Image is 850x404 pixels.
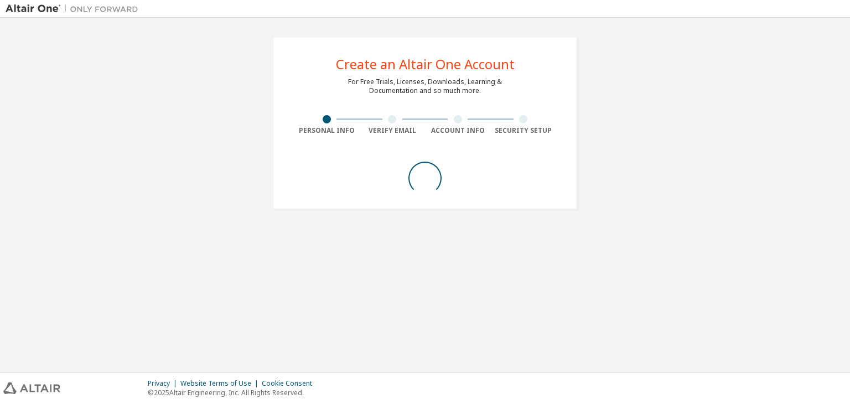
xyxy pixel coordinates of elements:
[294,126,360,135] div: Personal Info
[262,379,319,388] div: Cookie Consent
[3,382,60,394] img: altair_logo.svg
[148,388,319,397] p: © 2025 Altair Engineering, Inc. All Rights Reserved.
[425,126,491,135] div: Account Info
[148,379,180,388] div: Privacy
[6,3,144,14] img: Altair One
[360,126,426,135] div: Verify Email
[180,379,262,388] div: Website Terms of Use
[491,126,557,135] div: Security Setup
[348,77,502,95] div: For Free Trials, Licenses, Downloads, Learning & Documentation and so much more.
[336,58,515,71] div: Create an Altair One Account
